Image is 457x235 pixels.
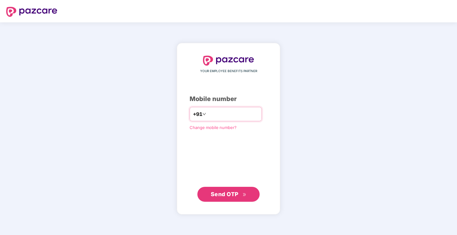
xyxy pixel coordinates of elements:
[203,56,254,66] img: logo
[243,193,247,197] span: double-right
[190,125,237,130] a: Change mobile number?
[200,69,257,74] span: YOUR EMPLOYEE BENEFITS PARTNER
[211,191,238,197] span: Send OTP
[6,7,57,17] img: logo
[202,112,206,116] span: down
[190,94,267,104] div: Mobile number
[197,187,260,202] button: Send OTPdouble-right
[193,110,202,118] span: +91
